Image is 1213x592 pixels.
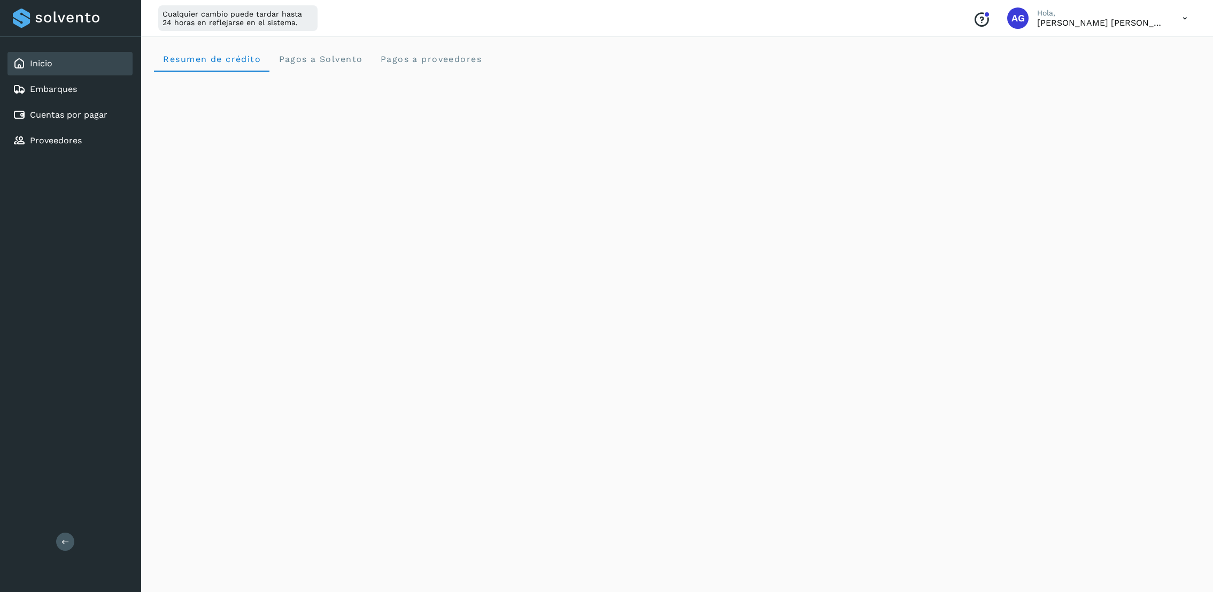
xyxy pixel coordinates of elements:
span: Pagos a proveedores [380,54,482,64]
div: Proveedores [7,129,133,152]
a: Inicio [30,58,52,68]
a: Proveedores [30,135,82,145]
div: Inicio [7,52,133,75]
span: Resumen de crédito [163,54,261,64]
div: Cualquier cambio puede tardar hasta 24 horas en reflejarse en el sistema. [158,5,318,31]
div: Cuentas por pagar [7,103,133,127]
a: Embarques [30,84,77,94]
div: Embarques [7,78,133,101]
p: Abigail Gonzalez Leon [1037,18,1165,28]
span: Pagos a Solvento [278,54,362,64]
p: Hola, [1037,9,1165,18]
a: Cuentas por pagar [30,110,107,120]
